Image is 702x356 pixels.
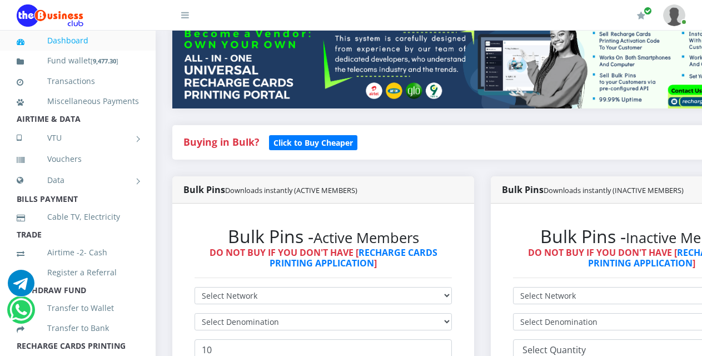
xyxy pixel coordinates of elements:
a: Data [17,166,139,194]
a: Vouchers [17,146,139,172]
strong: Buying in Bulk? [183,135,259,149]
a: Airtime -2- Cash [17,240,139,265]
a: Click to Buy Cheaper [269,135,357,149]
strong: DO NOT BUY IF YOU DON'T HAVE [ ] [210,246,437,269]
small: [ ] [91,57,118,65]
span: Renew/Upgrade Subscription [644,7,652,15]
a: Register a Referral [17,260,139,285]
small: Active Members [313,228,419,248]
img: Logo [17,4,83,27]
a: Dashboard [17,28,139,53]
small: Downloads instantly (ACTIVE MEMBERS) [225,185,357,195]
a: Cable TV, Electricity [17,204,139,230]
strong: Bulk Pins [183,184,357,196]
img: User [663,4,685,26]
a: Chat for support [9,305,32,323]
h2: Bulk Pins - [195,226,452,247]
strong: Bulk Pins [502,184,684,196]
b: Click to Buy Cheaper [273,137,353,148]
i: Renew/Upgrade Subscription [637,11,645,20]
a: Transfer to Wallet [17,295,139,321]
a: Fund wallet[9,477.30] [17,48,139,74]
a: Transactions [17,68,139,94]
a: VTU [17,124,139,152]
a: RECHARGE CARDS PRINTING APPLICATION [270,246,437,269]
a: Chat for support [8,278,34,296]
small: Downloads instantly (INACTIVE MEMBERS) [544,185,684,195]
a: Transfer to Bank [17,315,139,341]
a: Miscellaneous Payments [17,88,139,114]
b: 9,477.30 [93,57,116,65]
